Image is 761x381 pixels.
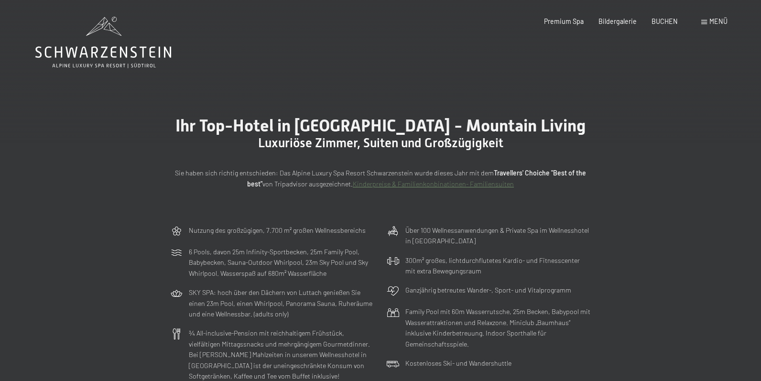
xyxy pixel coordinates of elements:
[544,17,584,25] a: Premium Spa
[175,116,586,135] span: Ihr Top-Hotel in [GEOGRAPHIC_DATA] - Mountain Living
[652,17,678,25] a: BUCHEN
[405,306,591,349] p: Family Pool mit 60m Wasserrutsche, 25m Becken, Babypool mit Wasserattraktionen und Relaxzone. Min...
[170,168,591,189] p: Sie haben sich richtig entschieden: Das Alpine Luxury Spa Resort Schwarzenstein wurde dieses Jahr...
[247,169,586,188] strong: Travellers' Choiche "Best of the best"
[405,285,571,296] p: Ganzjährig betreutes Wander-, Sport- und Vitalprogramm
[405,255,591,277] p: 300m² großes, lichtdurchflutetes Kardio- und Fitnesscenter mit extra Bewegungsraum
[405,225,591,247] p: Über 100 Wellnessanwendungen & Private Spa im Wellnesshotel in [GEOGRAPHIC_DATA]
[709,17,728,25] span: Menü
[258,136,503,150] span: Luxuriöse Zimmer, Suiten und Großzügigkeit
[405,358,511,369] p: Kostenloses Ski- und Wandershuttle
[189,247,374,279] p: 6 Pools, davon 25m Infinity-Sportbecken, 25m Family Pool, Babybecken, Sauna-Outdoor Whirlpool, 23...
[189,225,366,236] p: Nutzung des großzügigen, 7.700 m² großen Wellnessbereichs
[353,180,514,188] a: Kinderpreise & Familienkonbinationen- Familiensuiten
[189,287,374,320] p: SKY SPA: hoch über den Dächern von Luttach genießen Sie einen 23m Pool, einen Whirlpool, Panorama...
[598,17,637,25] a: Bildergalerie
